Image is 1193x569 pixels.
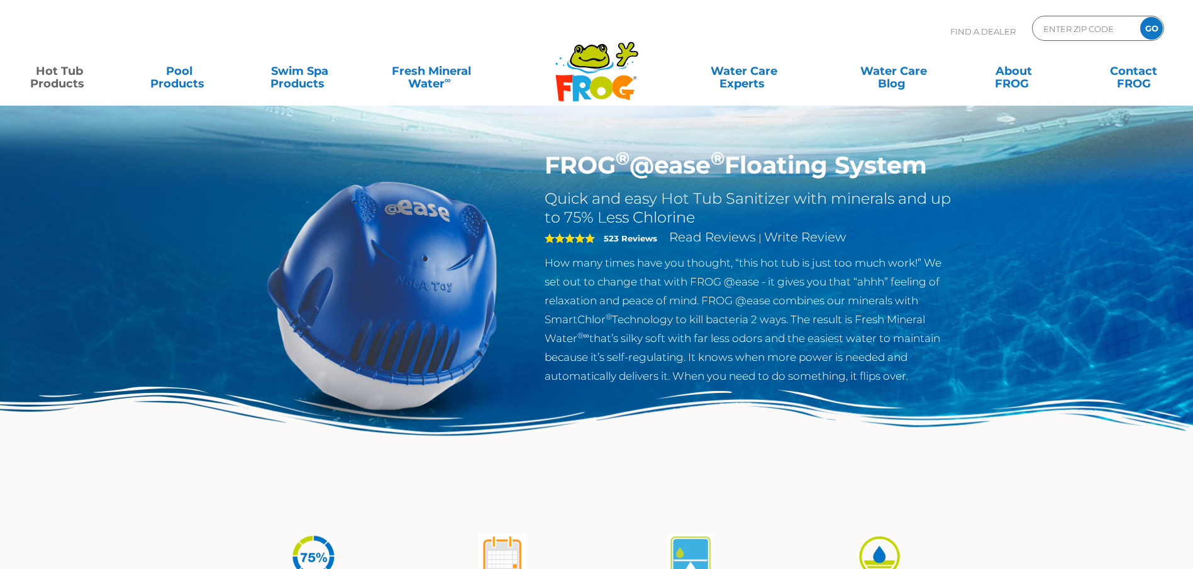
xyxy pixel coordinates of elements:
span: 5 [545,233,595,243]
a: Fresh MineralWater∞ [373,58,490,84]
strong: 523 Reviews [604,233,657,243]
a: Write Review [764,229,846,245]
a: Water CareExperts [669,58,820,84]
h1: FROG @ease Floating System [545,151,955,180]
input: GO [1140,17,1163,40]
a: ContactFROG [1087,58,1180,84]
p: How many times have you thought, “this hot tub is just too much work!” We set out to change that ... [545,253,955,385]
a: PoolProducts [133,58,226,84]
sup: ® [711,147,724,169]
img: Frog Products Logo [548,25,645,102]
sup: ® [616,147,630,169]
sup: ∞ [445,75,451,85]
sup: ®∞ [577,331,589,340]
img: hot-tub-product-atease-system.png [238,151,526,439]
a: Read Reviews [669,229,756,245]
span: | [758,232,762,244]
sup: ® [606,312,612,321]
a: Swim SpaProducts [253,58,347,84]
a: Hot TubProducts [13,58,106,84]
p: Find A Dealer [950,16,1016,47]
a: AboutFROG [967,58,1060,84]
a: Water CareBlog [846,58,940,84]
h2: Quick and easy Hot Tub Sanitizer with minerals and up to 75% Less Chlorine [545,189,955,227]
